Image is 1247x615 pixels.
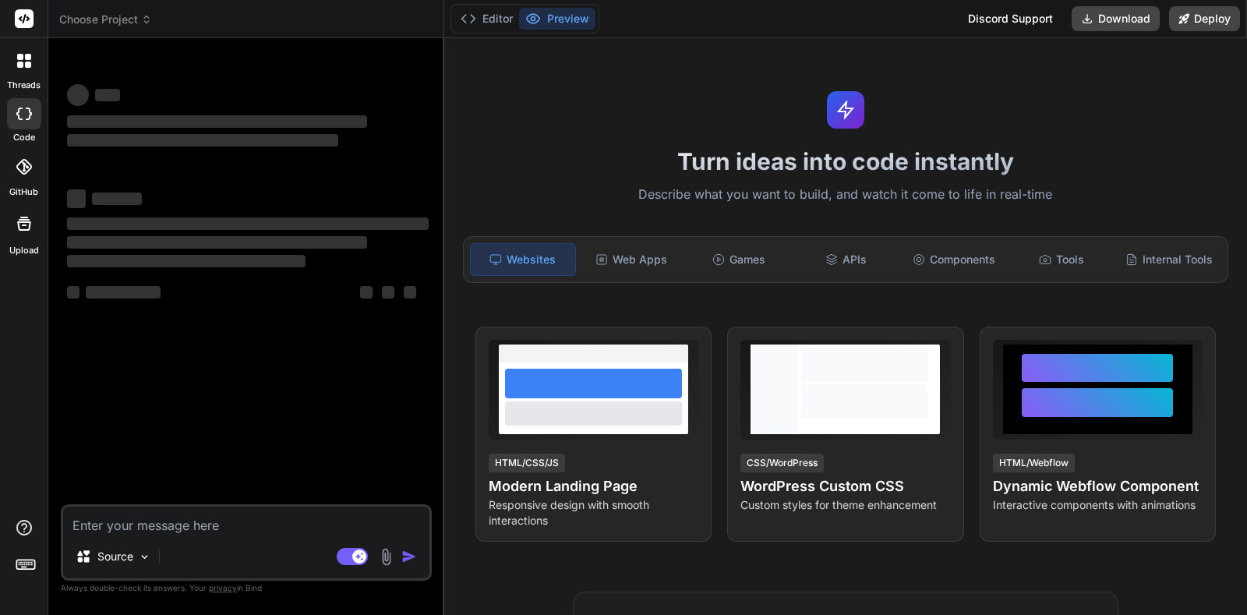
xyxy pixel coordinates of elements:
[97,549,133,564] p: Source
[1072,6,1160,31] button: Download
[9,186,38,199] label: GitHub
[95,89,120,101] span: ‌
[138,550,151,564] img: Pick Models
[67,255,306,267] span: ‌
[993,497,1203,513] p: Interactive components with animations
[59,12,152,27] span: Choose Project
[902,243,1006,276] div: Components
[993,475,1203,497] h4: Dynamic Webflow Component
[9,244,39,257] label: Upload
[579,243,684,276] div: Web Apps
[740,475,950,497] h4: WordPress Custom CSS
[382,286,394,299] span: ‌
[67,115,367,128] span: ‌
[489,454,565,472] div: HTML/CSS/JS
[1169,6,1240,31] button: Deploy
[377,548,395,566] img: attachment
[7,79,41,92] label: threads
[489,497,698,528] p: Responsive design with smooth interactions
[67,217,429,230] span: ‌
[470,243,576,276] div: Websites
[1117,243,1221,276] div: Internal Tools
[61,581,432,596] p: Always double-check its answers. Your in Bind
[13,131,35,144] label: code
[740,454,824,472] div: CSS/WordPress
[687,243,791,276] div: Games
[489,475,698,497] h4: Modern Landing Page
[92,193,142,205] span: ‌
[67,236,367,249] span: ‌
[401,549,417,564] img: icon
[519,8,595,30] button: Preview
[86,286,161,299] span: ‌
[794,243,899,276] div: APIs
[454,8,519,30] button: Editor
[360,286,373,299] span: ‌
[454,147,1238,175] h1: Turn ideas into code instantly
[404,286,416,299] span: ‌
[454,185,1238,205] p: Describe what you want to build, and watch it come to life in real-time
[959,6,1062,31] div: Discord Support
[209,583,237,592] span: privacy
[1009,243,1114,276] div: Tools
[67,189,86,208] span: ‌
[67,134,338,147] span: ‌
[993,454,1075,472] div: HTML/Webflow
[67,84,89,106] span: ‌
[740,497,950,513] p: Custom styles for theme enhancement
[67,286,79,299] span: ‌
